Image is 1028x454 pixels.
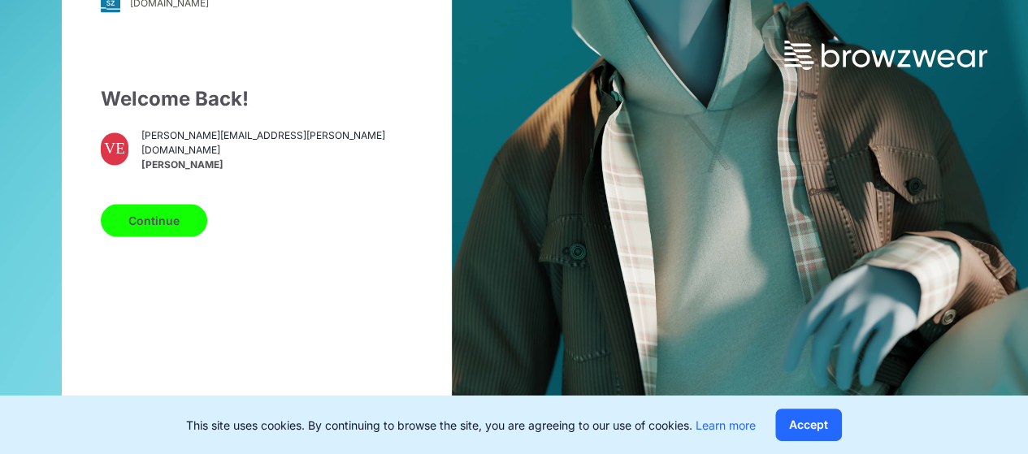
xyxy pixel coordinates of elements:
[101,84,413,113] div: Welcome Back!
[775,409,842,441] button: Accept
[696,418,756,432] a: Learn more
[141,158,413,172] span: [PERSON_NAME]
[101,132,128,165] div: VE
[186,417,756,434] p: This site uses cookies. By continuing to browse the site, you are agreeing to our use of cookies.
[141,128,413,158] span: [PERSON_NAME][EMAIL_ADDRESS][PERSON_NAME][DOMAIN_NAME]
[101,204,207,236] button: Continue
[784,41,987,70] img: browzwear-logo.73288ffb.svg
